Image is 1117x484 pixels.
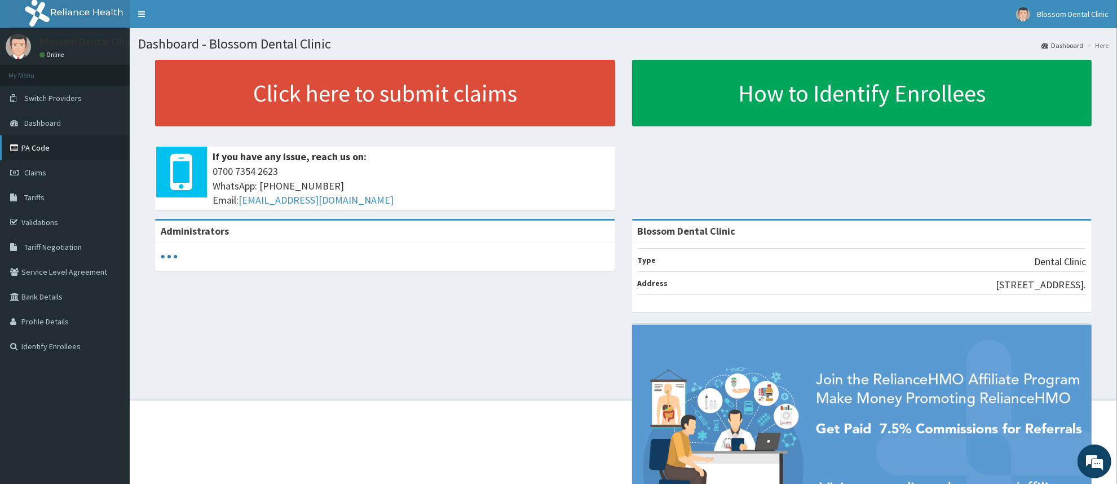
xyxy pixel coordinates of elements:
[155,60,615,126] a: Click here to submit claims
[161,225,229,237] b: Administrators
[213,150,367,163] b: If you have any issue, reach us on:
[239,193,394,206] a: [EMAIL_ADDRESS][DOMAIN_NAME]
[24,242,82,252] span: Tariff Negotiation
[1084,41,1109,50] li: Here
[638,225,736,237] strong: Blossom Dental Clinic
[1034,254,1086,269] p: Dental Clinic
[24,118,61,128] span: Dashboard
[6,34,31,59] img: User Image
[1016,7,1030,21] img: User Image
[24,192,45,203] span: Tariffs
[39,51,67,59] a: Online
[638,278,668,288] b: Address
[213,164,610,208] span: 0700 7354 2623 WhatsApp: [PHONE_NUMBER] Email:
[1037,9,1109,19] span: Blossom Dental Clinic
[24,93,82,103] span: Switch Providers
[161,248,178,265] svg: audio-loading
[996,278,1086,292] p: [STREET_ADDRESS].
[39,37,135,47] p: Blossom Dental Clinic
[638,255,656,265] b: Type
[138,37,1109,51] h1: Dashboard - Blossom Dental Clinic
[632,60,1092,126] a: How to Identify Enrollees
[24,168,46,178] span: Claims
[1041,41,1083,50] a: Dashboard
